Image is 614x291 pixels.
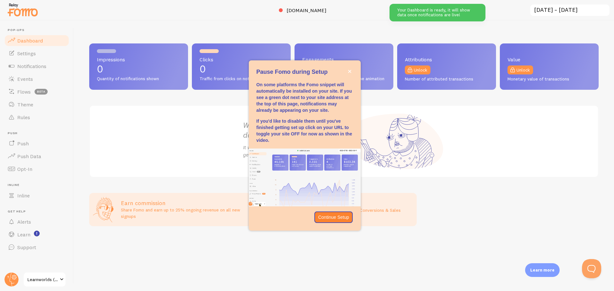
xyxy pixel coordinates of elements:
[508,65,533,74] a: Unlock
[314,211,353,223] button: Continue Setup
[4,34,70,47] a: Dashboard
[8,28,70,32] span: Pop-ups
[256,118,353,143] p: If you'd like to disable them until you've finished getting set up click on your URL to toggle yo...
[7,2,39,18] img: fomo-relay-logo-orange.svg
[4,228,70,241] a: Learn
[121,207,247,219] p: Share Fomo and earn up to 25% ongoing revenue on all new signups
[8,131,70,135] span: Push
[17,231,30,238] span: Learn
[256,81,353,113] p: On some platforms the Fomo snippet will automatically be installed on your site. If you see a gre...
[4,85,70,98] a: Flows beta
[405,76,488,82] span: Number of attributed transactions
[405,57,488,62] span: Attributions
[200,64,283,74] p: 0
[200,57,283,62] span: Clicks
[582,259,601,278] iframe: Help Scout Beacon - Open
[17,50,36,57] span: Settings
[97,64,180,74] p: 0
[97,57,180,62] span: Impressions
[530,267,555,273] p: Learn more
[525,263,560,277] div: Learn more
[17,153,41,159] span: Push Data
[249,60,361,230] div: Pause Fomo during Setup
[23,272,66,287] a: Learnworlds (trial Shoukry)
[17,192,30,199] span: Inline
[17,244,36,250] span: Support
[4,73,70,85] a: Events
[17,37,43,44] span: Dashboard
[8,183,70,187] span: Inline
[200,76,283,82] span: Traffic from clicks on notifications
[4,241,70,254] a: Support
[97,76,180,82] span: Quantity of notifications shown
[17,140,29,147] span: Push
[346,68,353,75] button: close,
[405,65,430,74] a: Unlock
[28,276,58,283] span: Learnworlds (trial Shoukry)
[318,214,349,220] p: Continue Setup
[508,57,591,62] span: Value
[17,101,33,108] span: Theme
[4,47,70,60] a: Settings
[4,189,70,202] a: Inline
[4,111,70,124] a: Rules
[4,150,70,163] a: Push Data
[4,60,70,73] a: Notifications
[34,231,40,236] svg: <p>Watch New Feature Tutorials!</p>
[121,199,247,207] h3: Earn commission
[4,163,70,175] a: Opt-In
[302,57,386,62] span: Engagements
[4,137,70,150] a: Push
[17,218,31,225] span: Alerts
[17,76,33,82] span: Events
[35,89,48,95] span: beta
[17,114,30,120] span: Rules
[8,210,70,214] span: Get Help
[4,215,70,228] a: Alerts
[17,88,31,95] span: Flows
[243,144,344,158] p: It will be ready once you get some traffic
[256,68,353,76] p: Pause Fomo during Setup
[243,120,344,140] h2: We're capturing data for you
[508,76,591,82] span: Monetary value of transactions
[17,63,46,69] span: Notifications
[390,4,485,21] div: Your Dashboard is ready, it will show data once notifications are live!
[4,98,70,111] a: Theme
[17,166,32,172] span: Opt-In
